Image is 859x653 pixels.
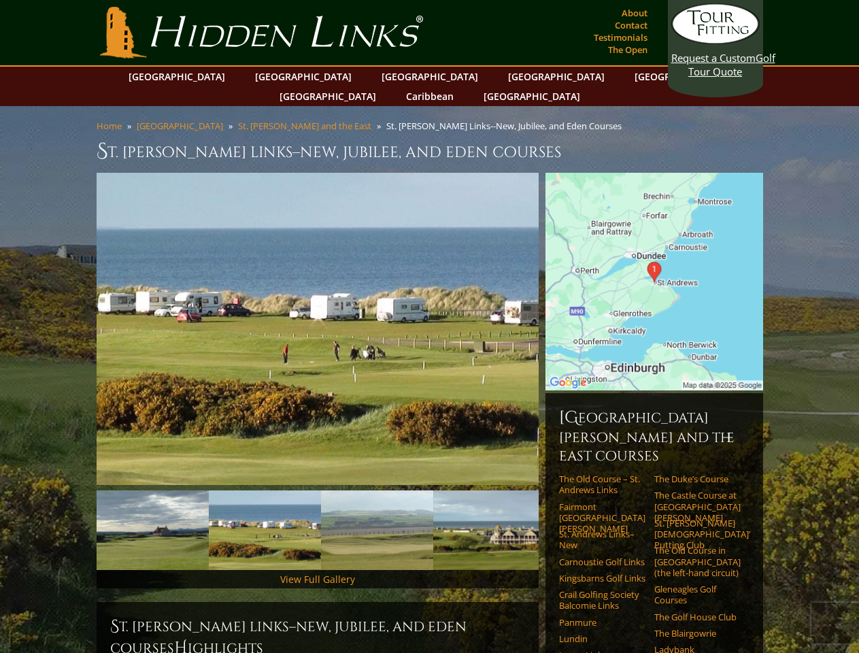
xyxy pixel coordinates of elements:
[559,617,645,628] a: Panmure
[611,16,651,35] a: Contact
[605,40,651,59] a: The Open
[671,3,760,78] a: Request a CustomGolf Tour Quote
[654,473,741,484] a: The Duke’s Course
[280,573,355,586] a: View Full Gallery
[97,120,122,132] a: Home
[628,67,738,86] a: [GEOGRAPHIC_DATA]
[654,518,741,551] a: St. [PERSON_NAME] [DEMOGRAPHIC_DATA]’ Putting Club
[545,173,763,390] img: Google Map of Jubilee Course, St Andrews Links, St Andrews, United Kingdom
[654,545,741,578] a: The Old Course in [GEOGRAPHIC_DATA] (the left-hand circuit)
[618,3,651,22] a: About
[590,28,651,47] a: Testimonials
[559,473,645,496] a: The Old Course – St. Andrews Links
[559,589,645,612] a: Crail Golfing Society Balcomie Links
[654,612,741,622] a: The Golf House Club
[122,67,232,86] a: [GEOGRAPHIC_DATA]
[559,633,645,644] a: Lundin
[559,573,645,584] a: Kingsbarns Golf Links
[654,490,741,523] a: The Castle Course at [GEOGRAPHIC_DATA][PERSON_NAME]
[501,67,611,86] a: [GEOGRAPHIC_DATA]
[654,584,741,606] a: Gleneagles Golf Courses
[375,67,485,86] a: [GEOGRAPHIC_DATA]
[399,86,460,106] a: Caribbean
[559,529,645,551] a: St. Andrews Links–New
[477,86,587,106] a: [GEOGRAPHIC_DATA]
[654,628,741,639] a: The Blairgowrie
[97,137,763,165] h1: St. [PERSON_NAME] Links–New, Jubilee, and Eden Courses
[559,407,749,465] h6: [GEOGRAPHIC_DATA][PERSON_NAME] and the East Courses
[238,120,371,132] a: St. [PERSON_NAME] and the East
[559,501,645,535] a: Fairmont [GEOGRAPHIC_DATA][PERSON_NAME]
[559,556,645,567] a: Carnoustie Golf Links
[137,120,223,132] a: [GEOGRAPHIC_DATA]
[273,86,383,106] a: [GEOGRAPHIC_DATA]
[386,120,627,132] li: St. [PERSON_NAME] Links--New, Jubilee, and Eden Courses
[671,51,756,65] span: Request a Custom
[248,67,358,86] a: [GEOGRAPHIC_DATA]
